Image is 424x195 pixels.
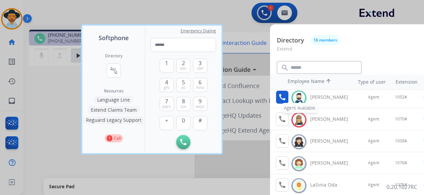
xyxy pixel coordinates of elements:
[160,59,174,73] button: 1
[311,35,340,45] button: 18 members
[284,75,345,89] th: Employee Name
[165,78,168,86] span: 4
[160,97,174,111] button: 7pqrs
[165,59,168,67] span: 1
[368,160,379,166] span: Agent
[395,182,407,188] span: 1075#
[105,134,123,142] button: 1Call
[197,66,203,71] span: def
[180,66,187,71] span: abc
[294,115,304,125] img: avatar
[278,159,286,167] mat-icon: call
[162,104,171,109] span: pqrs
[278,93,286,101] mat-icon: call
[176,59,190,73] button: 2abc
[181,85,185,90] span: jkl
[276,90,289,104] button: Agent Available.
[99,33,129,43] span: Softphone
[294,137,304,147] img: avatar
[165,97,168,105] span: 7
[110,66,118,75] mat-icon: connect_without_contact
[160,116,174,130] button: +
[310,138,355,144] div: [PERSON_NAME]
[368,182,379,188] span: Agent
[182,97,185,105] span: 8
[282,103,318,113] div: Agent Available.
[348,75,389,89] th: Type of user
[310,182,355,188] div: LaSinia Oda
[368,138,379,144] span: Agent
[294,93,304,103] img: avatar
[105,53,123,59] h2: Directory
[198,116,202,124] span: #
[193,97,207,111] button: 9wxyz
[324,78,333,86] mat-icon: arrow_upward
[198,97,202,105] span: 9
[278,137,286,145] mat-icon: call
[176,78,190,92] button: 5jkl
[107,135,112,141] p: 1
[368,116,379,122] span: Agent
[387,183,417,191] p: 0.20.1027RC
[104,88,124,94] span: Resources
[195,104,205,109] span: wxyz
[182,116,185,124] span: 0
[310,94,355,101] div: [PERSON_NAME]
[165,116,168,124] span: +
[176,116,190,130] button: 0
[198,59,202,67] span: 3
[395,160,407,166] span: 1076#
[193,59,207,73] button: 3def
[294,159,304,169] img: avatar
[310,160,355,166] div: [PERSON_NAME]
[176,97,190,111] button: 8tuv
[181,28,216,34] span: Emergency Dialing
[281,64,289,72] mat-icon: search
[310,116,355,122] div: [PERSON_NAME]
[182,78,185,86] span: 5
[87,106,140,114] button: Extend Claims Team
[114,135,121,141] p: Call
[83,116,145,124] button: Reguard Legacy Support
[180,139,186,145] img: call-button
[392,75,421,89] th: Extension
[181,104,186,109] span: tuv
[278,181,286,189] mat-icon: call
[160,78,174,92] button: 4ghi
[182,59,185,67] span: 2
[94,96,133,104] button: Language Line
[193,116,207,130] button: #
[395,116,407,122] span: 1070#
[277,36,304,45] p: Directory
[395,94,407,100] span: 1052#
[198,78,202,86] span: 6
[395,138,407,144] span: 1058#
[294,180,304,191] img: avatar
[278,115,286,123] mat-icon: call
[164,85,169,90] span: ghi
[193,78,207,92] button: 6mno
[368,94,379,100] span: Agent
[196,85,204,90] span: mno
